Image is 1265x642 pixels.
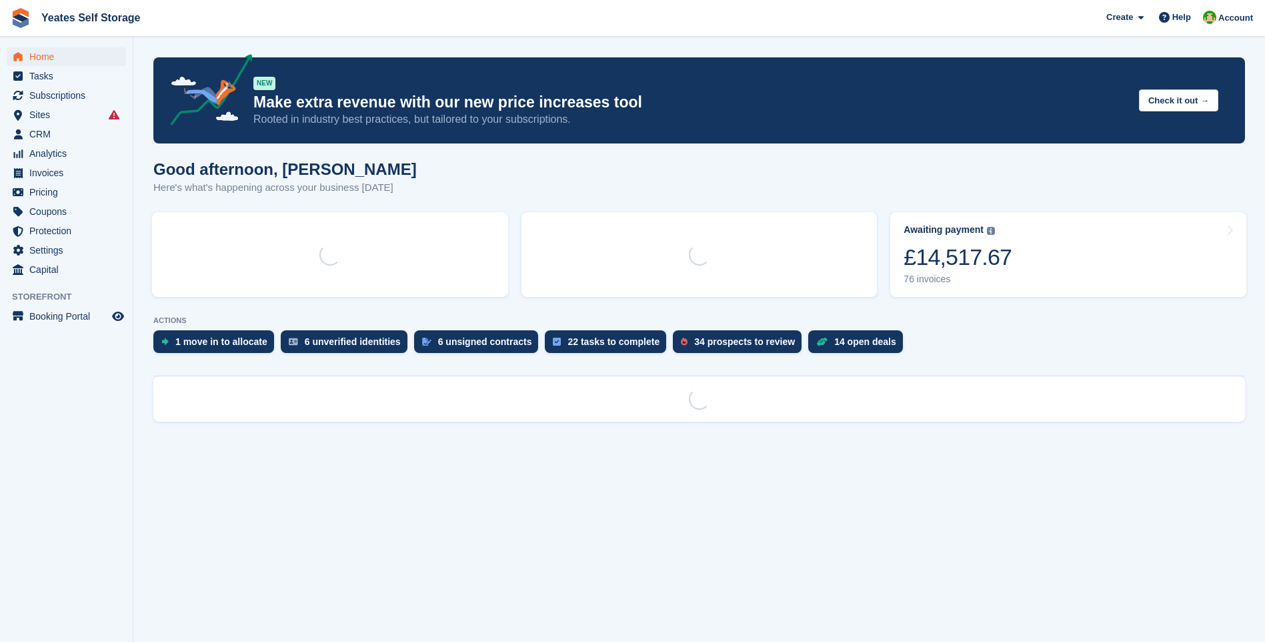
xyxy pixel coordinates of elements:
[7,164,126,182] a: menu
[1218,11,1253,25] span: Account
[11,8,31,28] img: stora-icon-8386f47178a22dfd0bd8f6a31ec36ba5ce8667c1dd55bd0f319d3a0aa187defe.svg
[438,336,532,347] div: 6 unsigned contracts
[253,93,1128,112] p: Make extra revenue with our new price increases tool
[153,330,281,360] a: 1 move in to allocate
[253,112,1128,127] p: Rooted in industry best practices, but tailored to your subscriptions.
[7,183,126,202] a: menu
[29,222,109,240] span: Protection
[153,316,1245,325] p: ACTIONS
[289,338,298,346] img: verify_identity-adf6edd0f0f0b5bbfe63781bf79b02c33cf7c696d77639b501bdc392416b5a36.svg
[153,180,417,196] p: Here's what's happening across your business [DATE]
[567,336,660,347] div: 22 tasks to complete
[29,67,109,85] span: Tasks
[890,212,1246,297] a: Awaiting payment £14,517.67 76 invoices
[29,260,109,279] span: Capital
[29,86,109,105] span: Subscriptions
[281,330,414,360] a: 6 unverified identities
[545,330,673,360] a: 22 tasks to complete
[29,307,109,326] span: Booking Portal
[7,125,126,143] a: menu
[161,338,169,346] img: move_ins_to_allocate_icon-fdf77a2bb77ea45bf5b3d319d69a93e2d87916cf1d5bf7949dd705db3b84f3ca.svg
[29,183,109,202] span: Pricing
[1106,11,1133,24] span: Create
[904,274,1012,285] div: 76 invoices
[904,224,984,236] div: Awaiting payment
[987,227,995,235] img: icon-info-grey-7440780725fd019a000dd9b08b2336e03edf1995a4989e88bcd33f0948082b44.svg
[29,105,109,124] span: Sites
[834,336,896,347] div: 14 open deals
[175,336,267,347] div: 1 move in to allocate
[7,307,126,326] a: menu
[305,336,401,347] div: 6 unverified identities
[1203,11,1216,24] img: Angela Field
[1172,11,1191,24] span: Help
[673,330,808,360] a: 34 prospects to review
[808,330,910,360] a: 14 open deals
[7,241,126,260] a: menu
[7,222,126,240] a: menu
[29,202,109,221] span: Coupons
[7,105,126,124] a: menu
[36,7,146,29] a: Yeates Self Storage
[7,202,126,221] a: menu
[7,144,126,163] a: menu
[159,54,253,130] img: price-adjustments-announcement-icon-8257ccfd72463d97f412b2fc003d46551f7dbcb40ab6d574587a9cd5c0d94...
[816,337,828,346] img: deal-1b604bf984904fb50ccaf53a9ad4b4a5d6e5aea283cecdc64d6e3604feb123c2.svg
[110,308,126,324] a: Preview store
[414,330,545,360] a: 6 unsigned contracts
[7,47,126,66] a: menu
[109,109,119,120] i: Smart entry sync failures have occurred
[29,47,109,66] span: Home
[7,86,126,105] a: menu
[681,338,688,346] img: prospect-51fa495bee0391a8d652442698ab0144808aea92771e9ea1ae160a38d050c398.svg
[7,67,126,85] a: menu
[253,77,275,90] div: NEW
[904,244,1012,271] div: £14,517.67
[12,290,133,304] span: Storefront
[29,164,109,182] span: Invoices
[153,160,417,178] h1: Good afternoon, [PERSON_NAME]
[422,338,431,346] img: contract_signature_icon-13c848040528278c33f63329250d36e43548de30e8caae1d1a13099fd9432cc5.svg
[1139,89,1218,111] button: Check it out →
[29,241,109,260] span: Settings
[7,260,126,279] a: menu
[29,144,109,163] span: Analytics
[553,338,561,346] img: task-75834270c22a3079a89374b754ae025e5fb1db73e45f91037f5363f120a921f8.svg
[694,336,795,347] div: 34 prospects to review
[29,125,109,143] span: CRM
